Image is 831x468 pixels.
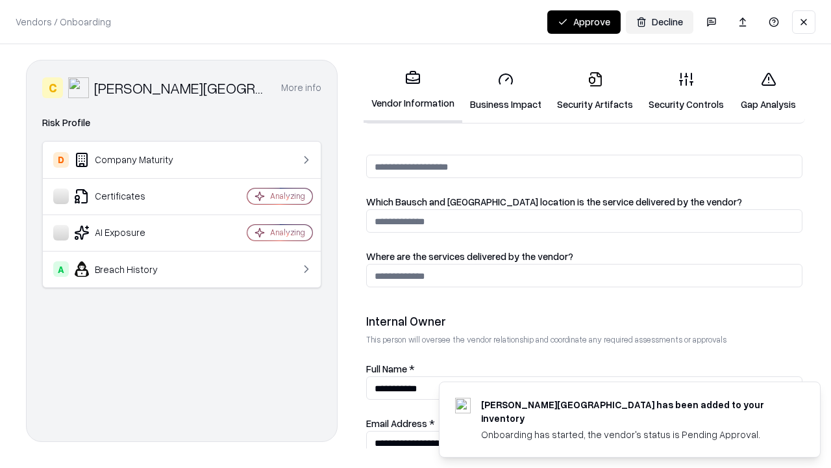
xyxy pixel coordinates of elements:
div: [PERSON_NAME][GEOGRAPHIC_DATA] has been added to your inventory [481,398,789,425]
button: More info [281,76,321,99]
label: Email Address * [366,417,435,429]
div: Company Maturity [53,152,208,168]
div: AI Exposure [53,225,208,240]
a: Business Impact [462,61,549,122]
label: Where are the services delivered by the vendor? [366,250,573,262]
label: Full Name * [366,363,415,374]
img: runi.ac.il [455,398,471,413]
p: Vendors / Onboarding [16,15,111,29]
div: Analyzing [270,190,305,201]
button: Decline [626,10,693,34]
label: Which Bausch and [GEOGRAPHIC_DATA] location is the service delivered by the vendor? [366,196,742,207]
div: A [53,261,69,277]
div: [PERSON_NAME][GEOGRAPHIC_DATA] [94,77,266,98]
button: Approve [547,10,621,34]
a: Security Controls [641,61,732,122]
img: Reichman University [68,77,89,98]
div: Certificates [53,188,208,204]
div: C [42,77,63,98]
div: Analyzing [270,227,305,238]
div: Risk Profile [42,115,321,131]
a: Security Artifacts [549,61,641,122]
div: Internal Owner [366,313,802,329]
div: Onboarding has started, the vendor's status is Pending Approval. [481,428,789,441]
p: This person will oversee the vendor relationship and coordinate any required assessments or appro... [366,334,802,345]
a: Vendor Information [364,60,462,123]
div: Breach History [53,261,208,277]
div: D [53,152,69,168]
a: Gap Analysis [732,61,805,122]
